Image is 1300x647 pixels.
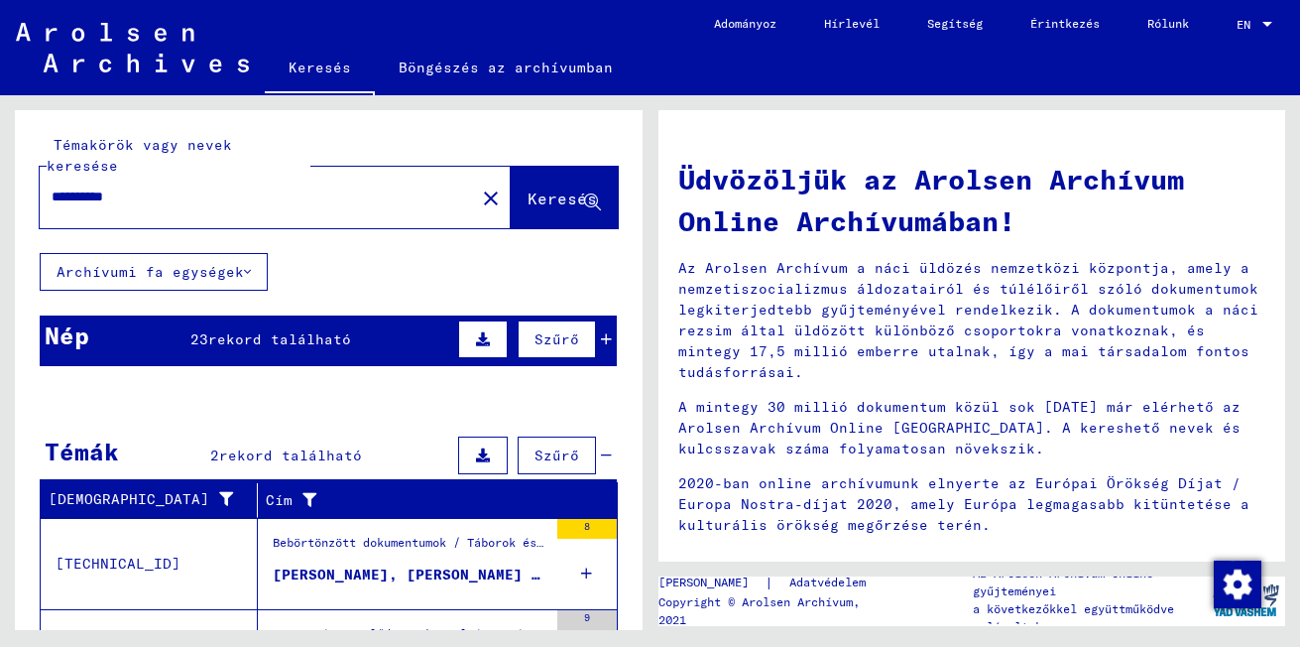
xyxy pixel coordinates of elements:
button: Szűrő [518,321,596,358]
span: EN [1237,18,1258,32]
button: Szűrő [518,437,596,474]
font: Cím [266,490,293,511]
img: Hozzájárulás módosítása [1214,561,1261,608]
img: yv_logo.png [1209,576,1283,625]
mat-label: Témakörök vagy nevek keresése [47,136,232,175]
p: Az Arolsen Archívum online gyűjteményei [973,565,1207,600]
p: a következőkkel együttműködve valósultak meg: [973,600,1207,636]
mat-icon: close [479,187,503,210]
h1: Üdvözöljük az Arolsen Archívum Online Archívumában! [678,159,1266,242]
div: [DEMOGRAPHIC_DATA] [49,484,257,516]
font: | [765,573,773,593]
div: Cím [266,484,593,516]
font: [DEMOGRAPHIC_DATA] [49,489,209,510]
span: rekord található [208,330,351,348]
div: Nép [45,318,89,353]
p: 2020-ban online archívumunk elnyerte az Európai Örökség Díjat / Europa Nostra-díjat 2020, amely E... [678,473,1266,536]
div: [PERSON_NAME], [PERSON_NAME] személyi aktája, született [DATE], született [GEOGRAPHIC_DATA] [273,565,547,585]
p: Copyright © Arolsen Archívum, 2021 [658,593,893,629]
a: [PERSON_NAME] [658,573,765,593]
a: Keresés [265,44,375,95]
p: Az Arolsen Archívum a náci üldözés nemzetközi központja, amely a nemzetiszocializmus áldozatairól... [678,258,1266,383]
font: Archívumi fa egységek [57,263,244,281]
span: Szűrő [534,447,579,464]
div: Bebörtönzött dokumentumok / Táborok és gettók / Buchenwald koncentrációs tábor / Egyéni dokumentu... [273,534,547,562]
a: Adatvédelem [773,573,889,593]
span: Szűrő [534,330,579,348]
button: Archívumi fa egységek [40,253,268,291]
span: 23 [190,330,208,348]
p: A mintegy 30 millió dokumentum közül sok [DATE] már elérhető az Arolsen Archívum Online [GEOGRAPH... [678,397,1266,459]
button: Világos [471,178,511,217]
a: Böngészés az archívumban [375,44,637,91]
button: Keresés [511,167,618,228]
span: Keresés [528,189,597,208]
img: Arolsen_neg.svg [16,23,249,72]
